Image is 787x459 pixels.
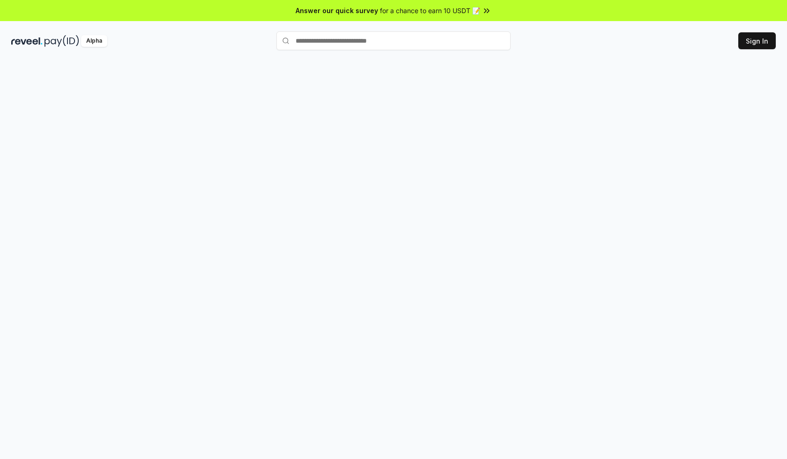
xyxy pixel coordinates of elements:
[11,35,43,47] img: reveel_dark
[45,35,79,47] img: pay_id
[81,35,107,47] div: Alpha
[380,6,480,15] span: for a chance to earn 10 USDT 📝
[738,32,776,49] button: Sign In
[296,6,378,15] span: Answer our quick survey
